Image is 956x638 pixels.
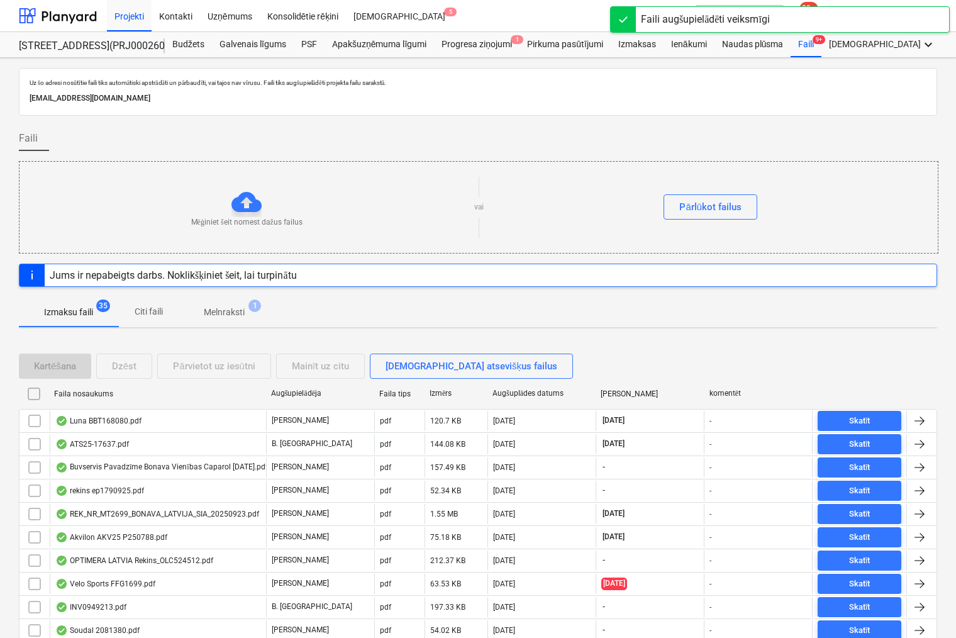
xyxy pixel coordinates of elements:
a: Faili9+ [791,32,821,57]
p: B. [GEOGRAPHIC_DATA] [272,439,352,449]
div: 120.7 KB [430,417,461,425]
p: Melnraksti [204,306,245,319]
div: Faila tips [379,389,420,398]
a: Progresa ziņojumi1 [434,32,520,57]
div: pdf [380,603,391,612]
div: INV0949213.pdf [55,602,126,612]
div: 144.08 KB [430,440,465,449]
div: OCR pabeigts [55,602,68,612]
div: Akvilon AKV25 P250788.pdf [55,532,167,542]
div: - [709,579,711,588]
p: [PERSON_NAME] [272,485,329,496]
div: Skatīt [849,554,870,568]
button: Skatīt [818,504,901,524]
div: Augšuplādes datums [492,389,591,398]
a: Pirkuma pasūtījumi [520,32,611,57]
span: [DATE] [601,415,626,426]
span: - [601,625,606,635]
div: rekins ep1790925.pdf [55,486,144,496]
div: Naudas plūsma [714,32,791,57]
div: Skatīt [849,507,870,522]
div: Faili augšupielādēti veiksmīgi [641,12,770,27]
div: Skatīt [849,600,870,615]
div: Skatīt [849,577,870,591]
div: Soudal 2081380.pdf [55,625,140,635]
div: Jums ir nepabeigts darbs. Noklikšķiniet šeit, lai turpinātu [50,269,297,281]
span: 1 [511,35,523,44]
div: - [709,556,711,565]
span: [DATE] [601,508,626,519]
div: ATS25-17637.pdf [55,439,129,449]
div: [DEMOGRAPHIC_DATA] atsevišķus failus [386,358,557,374]
button: Pārlūkot failus [664,194,757,220]
div: [PERSON_NAME] [601,389,699,398]
div: Budžets [165,32,212,57]
div: 75.18 KB [430,533,461,542]
div: 157.49 KB [430,463,465,472]
a: Apakšuzņēmuma līgumi [325,32,434,57]
div: OCR pabeigts [55,462,68,473]
div: 63.53 KB [430,579,461,588]
div: 212.37 KB [430,556,465,565]
div: - [709,463,711,472]
p: B. [GEOGRAPHIC_DATA] [272,602,352,612]
a: Izmaksas [611,32,664,57]
span: 35 [96,299,110,312]
p: Mēģiniet šeit nomest dažus failus [191,217,303,228]
div: - [709,603,711,612]
button: Skatīt [818,551,901,571]
div: Skatīt [849,484,870,498]
div: Luna BBT168080.pdf [55,416,142,426]
div: [DATE] [493,603,515,612]
div: - [709,626,711,635]
div: Izmērs [430,389,482,398]
div: [DATE] [493,417,515,425]
div: pdf [380,440,391,449]
div: - [709,533,711,542]
p: [PERSON_NAME] [272,532,329,542]
p: Citi faili [133,305,164,318]
div: REK_NR_MT2699_BONAVA_LATVIJA_SIA_20250923.pdf [55,509,259,519]
div: - [709,486,711,495]
div: Skatīt [849,624,870,638]
button: Skatīt [818,481,901,501]
div: pdf [380,556,391,565]
div: [DATE] [493,510,515,518]
div: pdf [380,533,391,542]
div: 197.33 KB [430,603,465,612]
div: Skatīt [849,414,870,428]
a: Galvenais līgums [212,32,294,57]
iframe: Chat Widget [893,578,956,638]
span: [DATE] [601,578,627,590]
div: Progresa ziņojumi [434,32,520,57]
div: Pārlūkot failus [679,199,742,215]
p: [EMAIL_ADDRESS][DOMAIN_NAME] [30,92,926,105]
div: [DATE] [493,463,515,472]
button: [DEMOGRAPHIC_DATA] atsevišķus failus [370,354,573,379]
p: vai [474,202,484,213]
div: pdf [380,579,391,588]
div: pdf [380,463,391,472]
span: [DATE] [601,439,626,449]
div: [DATE] [493,486,515,495]
span: - [601,485,606,496]
span: [DATE] [601,532,626,542]
div: OCR pabeigts [55,625,68,635]
div: - [709,440,711,449]
p: [PERSON_NAME] [272,625,329,635]
div: - [709,417,711,425]
p: [PERSON_NAME] [272,415,329,426]
div: Buvservis Pavadzīme Bonava Vienības Caparol [DATE].pdf [55,462,268,473]
div: OPTIMERA LATVIA Rekins_OLC524512.pdf [55,556,213,566]
div: [STREET_ADDRESS](PRJ0002600) 2601946 [19,40,150,53]
div: OCR pabeigts [55,486,68,496]
div: OCR pabeigts [55,416,68,426]
span: - [601,602,606,612]
p: Izmaksu faili [44,306,93,319]
span: Faili [19,131,38,146]
button: Skatīt [818,411,901,431]
div: Augšupielādēja [271,389,369,398]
